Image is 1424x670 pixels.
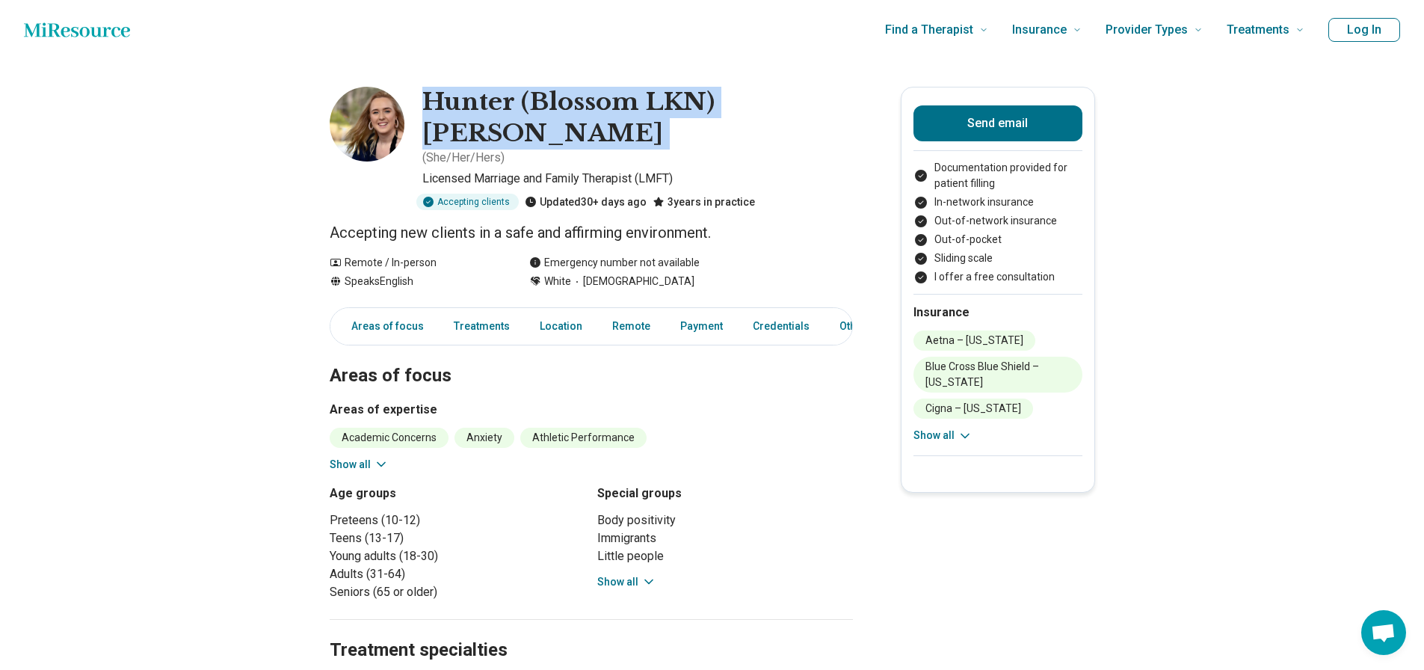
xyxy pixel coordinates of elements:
[1012,19,1067,40] span: Insurance
[653,194,755,210] div: 3 years in practice
[422,170,853,188] p: Licensed Marriage and Family Therapist (LMFT)
[330,401,853,419] h3: Areas of expertise
[1106,19,1188,40] span: Provider Types
[529,255,700,271] div: Emergency number not available
[24,15,130,45] a: Home page
[913,105,1082,141] button: Send email
[330,87,404,162] img: Hunter Adams, Licensed Marriage and Family Therapist (LMFT)
[520,428,647,448] li: Athletic Performance
[597,574,656,590] button: Show all
[422,149,505,167] p: ( She/Her/Hers )
[1227,19,1289,40] span: Treatments
[597,529,853,547] li: Immigrants
[330,428,449,448] li: Academic Concerns
[330,485,585,502] h3: Age groups
[531,311,591,342] a: Location
[454,428,514,448] li: Anxiety
[1328,18,1400,42] button: Log In
[544,274,571,289] span: White
[525,194,647,210] div: Updated 30+ days ago
[330,328,853,389] h2: Areas of focus
[885,19,973,40] span: Find a Therapist
[597,547,853,565] li: Little people
[330,457,389,473] button: Show all
[671,311,732,342] a: Payment
[597,511,853,529] li: Body positivity
[913,357,1082,393] li: Blue Cross Blue Shield – [US_STATE]
[913,160,1082,191] li: Documentation provided for patient filling
[830,311,884,342] a: Other
[913,331,1035,351] li: Aetna – [US_STATE]
[422,87,853,149] h1: Hunter (Blossom LKN) [PERSON_NAME]
[330,583,585,601] li: Seniors (65 or older)
[330,222,853,243] p: Accepting new clients in a safe and affirming environment.
[416,194,519,210] div: Accepting clients
[913,194,1082,210] li: In-network insurance
[330,511,585,529] li: Preteens (10-12)
[913,232,1082,248] li: Out-of-pocket
[603,311,659,342] a: Remote
[913,304,1082,322] h2: Insurance
[913,251,1082,266] li: Sliding scale
[330,255,499,271] div: Remote / In-person
[330,565,585,583] li: Adults (31-64)
[913,269,1082,285] li: I offer a free consultation
[744,311,819,342] a: Credentials
[913,213,1082,229] li: Out-of-network insurance
[330,602,853,663] h2: Treatment specialties
[913,160,1082,285] ul: Payment options
[597,485,853,502] h3: Special groups
[333,311,433,342] a: Areas of focus
[913,428,973,443] button: Show all
[1361,610,1406,655] div: Open chat
[445,311,519,342] a: Treatments
[913,399,1033,419] li: Cigna – [US_STATE]
[330,547,585,565] li: Young adults (18-30)
[330,274,499,289] div: Speaks English
[571,274,694,289] span: [DEMOGRAPHIC_DATA]
[330,529,585,547] li: Teens (13-17)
